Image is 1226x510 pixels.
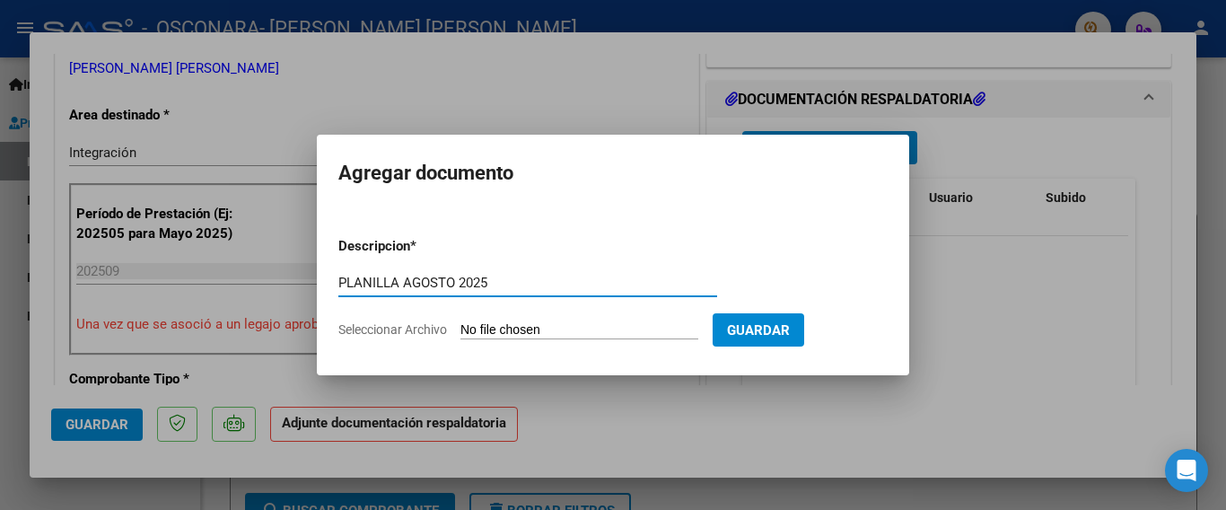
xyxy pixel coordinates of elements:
p: Descripcion [338,236,504,257]
div: Open Intercom Messenger [1165,449,1208,492]
span: Seleccionar Archivo [338,322,447,337]
h2: Agregar documento [338,156,888,190]
button: Guardar [713,313,804,347]
span: Guardar [727,322,790,339]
